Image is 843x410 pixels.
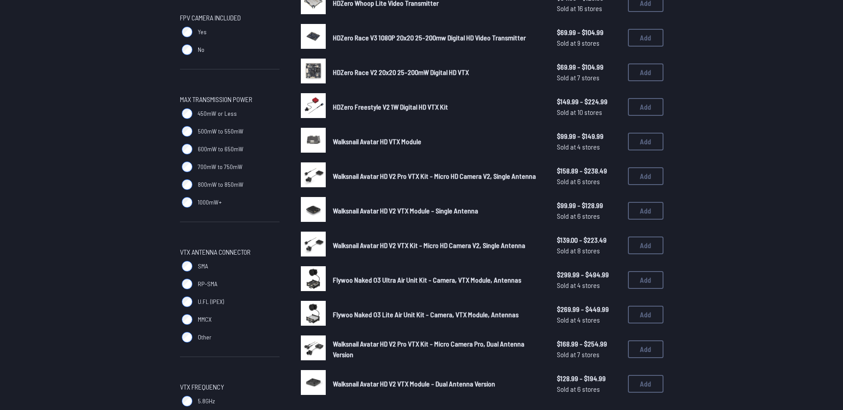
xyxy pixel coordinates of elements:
span: $99.99 - $149.99 [557,131,621,142]
span: Walksnail Avatar HD V2 VTX Kit - Micro HD Camera V2, Single Antenna [333,241,525,249]
a: Walksnail Avatar HD VTX Module [333,136,543,147]
a: image [301,93,326,121]
span: MMCX [198,315,212,324]
span: VTX Antenna Connector [180,247,251,257]
img: image [301,162,326,187]
span: 800mW to 850mW [198,180,244,189]
span: Sold at 10 stores [557,107,621,118]
a: Walksnail Avatar HD V2 Pro VTX Kit - Micro HD Camera V2, Single Antenna [333,171,543,181]
span: FPV Camera Included [180,12,241,23]
span: $149.99 - $224.99 [557,96,621,107]
a: image [301,266,326,294]
button: Add [628,306,663,323]
span: RP-SMA [198,280,217,288]
span: Sold at 16 stores [557,3,621,14]
span: $269.99 - $449.99 [557,304,621,315]
span: Walksnail Avatar HD V2 Pro VTX Kit - Micro HD Camera V2, Single Antenna [333,172,536,180]
img: image [301,266,326,291]
span: Walksnail Avatar HD VTX Module [333,137,421,146]
a: Walksnail Avatar HD V2 VTX Module - Dual Antenna Version [333,378,543,389]
input: RP-SMA [182,279,192,289]
span: Sold at 6 stores [557,211,621,221]
a: image [301,232,326,259]
button: Add [628,133,663,150]
img: image [301,232,326,256]
img: image [301,24,326,49]
a: Flywoo Naked O3 Ultra Air Unit Kit - Camera, VTX Module, Antennas [333,275,543,285]
span: 450mW or Less [198,109,237,118]
span: HDZero Race V2 20x20 25-200mW Digital HD VTX [333,68,469,76]
a: Walksnail Avatar HD V2 Pro VTX Kit - Micro Camera Pro, Dual Antenna Version [333,339,543,360]
span: Sold at 4 stores [557,280,621,291]
a: image [301,24,326,51]
span: Walksnail Avatar HD V2 Pro VTX Kit - Micro Camera Pro, Dual Antenna Version [333,339,524,359]
span: $69.99 - $104.99 [557,27,621,38]
button: Add [628,271,663,289]
span: 700mW to 750mW [198,162,243,171]
span: 500mW to 550mW [198,127,244,136]
span: 1000mW+ [198,198,222,207]
a: image [301,128,326,155]
img: image [301,59,326,83]
span: Sold at 6 stores [557,176,621,187]
a: image [301,197,326,225]
span: Sold at 8 stores [557,245,621,256]
input: 700mW to 750mW [182,162,192,172]
span: Walksnail Avatar HD V2 VTX Module - Single Antenna [333,206,478,215]
span: No [198,45,204,54]
span: Sold at 7 stores [557,349,621,360]
span: SMA [198,262,208,271]
span: $168.99 - $254.99 [557,339,621,349]
span: HDZero Freestyle V2 1W Digital HD VTX Kit [333,102,448,111]
input: Other [182,332,192,343]
input: 800mW to 850mW [182,179,192,190]
span: Other [198,333,212,342]
img: image [301,370,326,395]
span: Sold at 9 stores [557,38,621,48]
a: image [301,335,326,363]
span: HDZero Race V3 1080P 20x20 25-200mw Digital HD Video Transmitter [333,33,526,42]
button: Add [628,340,663,358]
button: Add [628,202,663,220]
span: $69.99 - $104.99 [557,62,621,72]
input: SMA [182,261,192,272]
a: HDZero Race V2 20x20 25-200mW Digital HD VTX [333,67,543,78]
img: image [301,301,326,326]
button: Add [628,63,663,81]
a: image [301,59,326,86]
input: 5.8GHz [182,396,192,406]
span: Sold at 4 stores [557,142,621,152]
input: 450mW or Less [182,108,192,119]
a: Flywoo Naked O3 Lite Air Unit Kit - Camera, VTX Module, Antennas [333,309,543,320]
span: 600mW to 650mW [198,145,244,154]
a: Walksnail Avatar HD V2 VTX Kit - Micro HD Camera V2, Single Antenna [333,240,543,251]
img: image [301,197,326,222]
span: Walksnail Avatar HD V2 VTX Module - Dual Antenna Version [333,379,495,388]
button: Add [628,29,663,47]
a: image [301,162,326,190]
input: 1000mW+ [182,197,192,208]
img: image [301,93,326,118]
span: VTX Frequency [180,382,224,392]
span: $128.99 - $194.99 [557,373,621,384]
button: Add [628,375,663,393]
span: Yes [198,28,207,36]
input: U.FL (IPEX) [182,296,192,307]
a: HDZero Freestyle V2 1W Digital HD VTX Kit [333,102,543,112]
a: Walksnail Avatar HD V2 VTX Module - Single Antenna [333,205,543,216]
span: U.FL (IPEX) [198,297,224,306]
input: Yes [182,27,192,37]
span: $299.99 - $494.99 [557,269,621,280]
button: Add [628,237,663,254]
span: Sold at 6 stores [557,384,621,394]
span: 5.8GHz [198,397,215,406]
button: Add [628,98,663,116]
img: image [301,335,326,360]
button: Add [628,167,663,185]
input: MMCX [182,314,192,325]
img: image [301,128,326,153]
span: $99.99 - $128.99 [557,200,621,211]
input: 500mW to 550mW [182,126,192,137]
a: image [301,301,326,328]
input: 600mW to 650mW [182,144,192,154]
